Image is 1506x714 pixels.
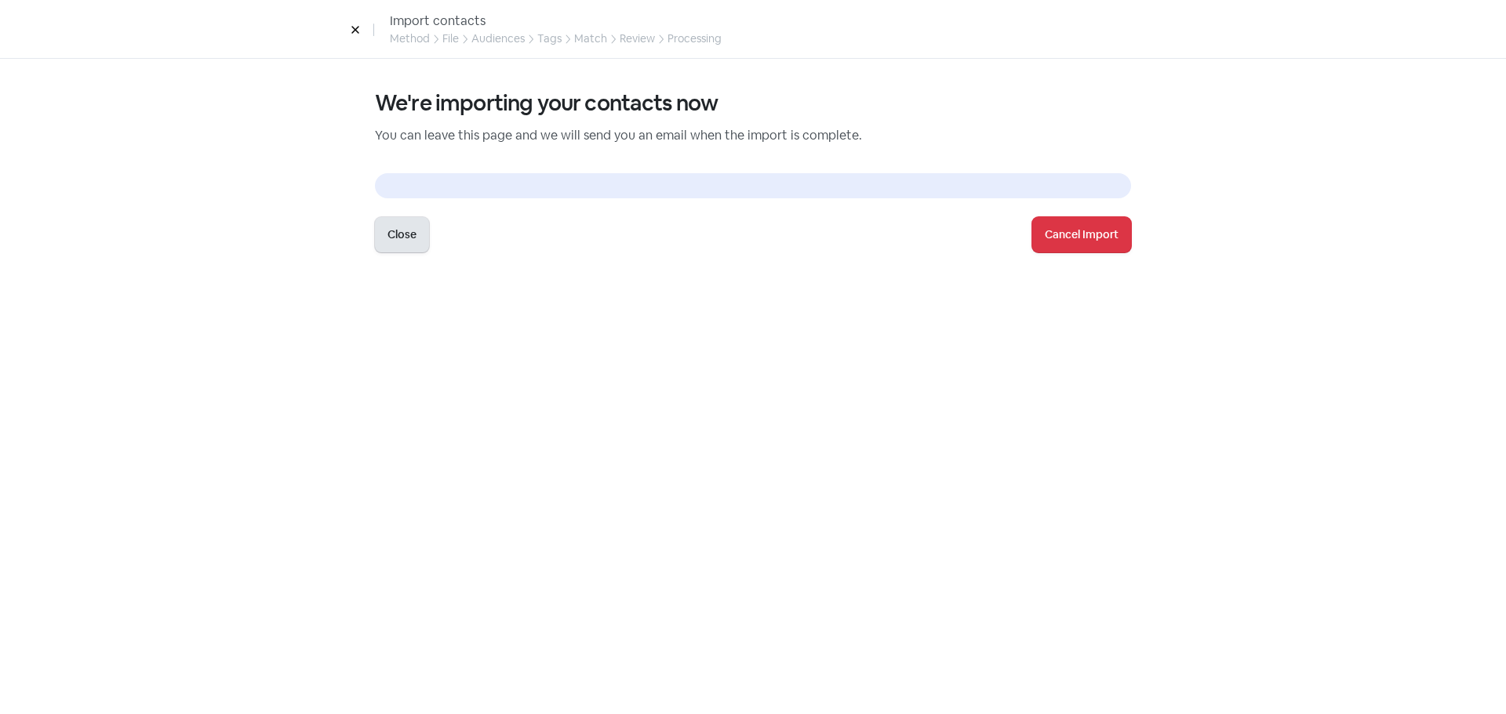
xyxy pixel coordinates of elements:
[537,31,562,47] div: Tags
[375,90,1131,117] h3: We're importing your contacts now
[620,31,655,47] div: Review
[375,126,1131,145] p: You can leave this page and we will send you an email when the import is complete.
[390,12,722,31] div: Import contacts
[574,31,607,47] div: Match
[668,31,722,47] div: Processing
[375,217,429,252] button: Close
[1032,217,1131,252] button: Cancel Import
[471,31,525,47] div: Audiences
[442,31,459,47] div: File
[390,31,430,47] div: Method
